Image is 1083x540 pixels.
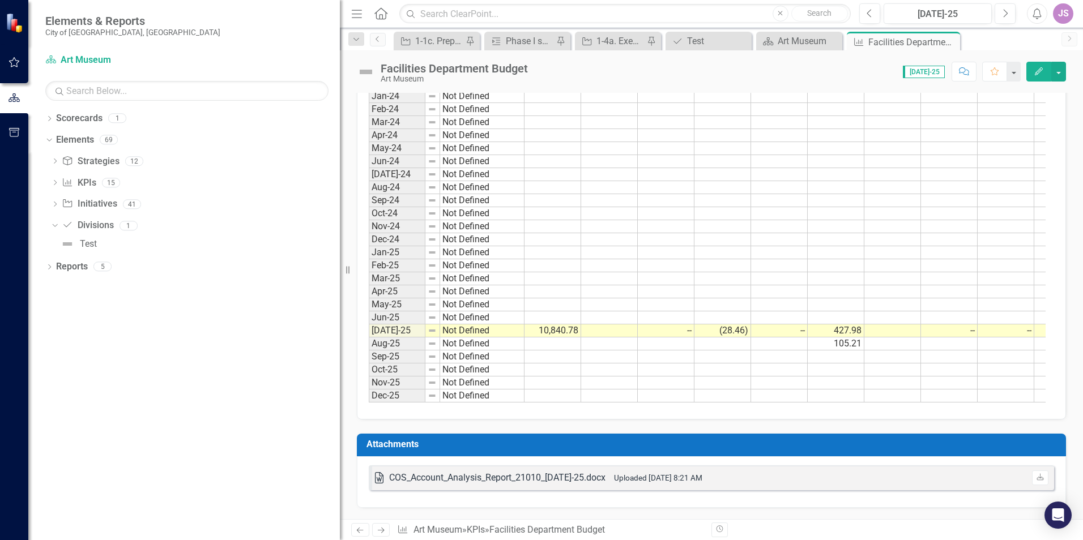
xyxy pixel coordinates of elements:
td: Jan-24 [369,89,425,103]
img: 8DAGhfEEPCf229AAAAAElFTkSuQmCC [428,352,437,361]
a: Art Museum [413,524,462,535]
td: Not Defined [440,155,525,168]
img: 8DAGhfEEPCf229AAAAAElFTkSuQmCC [428,196,437,205]
img: Not Defined [357,63,375,81]
td: Not Defined [440,181,525,194]
div: COS_Account_Analysis_Report_21010_[DATE]-25.docx [389,472,606,485]
td: Not Defined [440,363,525,376]
td: -- [751,324,808,337]
div: Test [687,34,749,48]
td: Nov-24 [369,220,425,233]
td: [DATE]-24 [369,168,425,181]
td: Jun-24 [369,155,425,168]
td: Not Defined [440,389,525,402]
td: Not Defined [440,233,525,246]
a: Elements [56,134,94,147]
img: 8DAGhfEEPCf229AAAAAElFTkSuQmCC [428,235,437,244]
input: Search ClearPoint... [399,4,851,24]
a: Phase I scenario Move-in [487,34,553,48]
td: Jun-25 [369,311,425,324]
div: 1 [108,114,126,123]
div: 69 [100,135,118,145]
td: Oct-25 [369,363,425,376]
div: 5 [93,262,112,272]
img: 8DAGhfEEPCf229AAAAAElFTkSuQmCC [428,209,437,218]
td: Mar-24 [369,116,425,129]
div: 1-1c. Prepare/continue improvements to the off-site location for Museum operations and programs. [415,34,463,48]
div: Facilities Department Budget [381,62,528,75]
td: Feb-24 [369,103,425,116]
td: Feb-25 [369,259,425,272]
img: 8DAGhfEEPCf229AAAAAElFTkSuQmCC [428,222,437,231]
div: JS [1053,3,1073,24]
div: [DATE]-25 [888,7,988,21]
td: Not Defined [440,89,525,103]
td: Not Defined [440,285,525,298]
img: 8DAGhfEEPCf229AAAAAElFTkSuQmCC [428,170,437,179]
td: Not Defined [440,324,525,337]
td: Sep-25 [369,350,425,363]
img: 8DAGhfEEPCf229AAAAAElFTkSuQmCC [428,339,437,348]
img: Not Defined [61,237,74,251]
button: Search [791,6,848,22]
img: 8DAGhfEEPCf229AAAAAElFTkSuQmCC [428,287,437,296]
img: 8DAGhfEEPCf229AAAAAElFTkSuQmCC [428,313,437,322]
td: Nov-25 [369,376,425,389]
td: Dec-24 [369,233,425,246]
small: Uploaded [DATE] 8:21 AM [614,473,702,482]
td: 427.98 [808,324,864,337]
td: -- [921,324,978,337]
span: Search [807,8,832,18]
td: -- [638,324,694,337]
td: -- [978,324,1034,337]
div: » » [397,524,703,537]
img: 8DAGhfEEPCf229AAAAAElFTkSuQmCC [428,261,437,270]
small: City of [GEOGRAPHIC_DATA], [GEOGRAPHIC_DATA] [45,28,220,37]
div: 12 [125,156,143,166]
div: Art Museum [778,34,839,48]
td: Not Defined [440,246,525,259]
td: Aug-25 [369,337,425,350]
td: Not Defined [440,168,525,181]
img: 8DAGhfEEPCf229AAAAAElFTkSuQmCC [428,248,437,257]
td: Not Defined [440,116,525,129]
td: Apr-25 [369,285,425,298]
div: Art Museum [381,75,528,83]
a: Test [668,34,749,48]
img: 8DAGhfEEPCf229AAAAAElFTkSuQmCC [428,131,437,140]
td: May-25 [369,298,425,311]
h3: Attachments [366,439,1060,449]
td: (28.46) [694,324,751,337]
div: Facilities Department Budget [489,524,605,535]
td: Not Defined [440,272,525,285]
img: 8DAGhfEEPCf229AAAAAElFTkSuQmCC [428,157,437,166]
a: Scorecards [56,112,103,125]
a: Test [58,235,97,253]
a: 1-1c. Prepare/continue improvements to the off-site location for Museum operations and programs. [396,34,463,48]
img: 8DAGhfEEPCf229AAAAAElFTkSuQmCC [428,118,437,127]
div: Phase I scenario Move-in [506,34,553,48]
td: Oct-24 [369,207,425,220]
img: ClearPoint Strategy [6,13,25,33]
img: 8DAGhfEEPCf229AAAAAElFTkSuQmCC [428,365,437,374]
td: Not Defined [440,103,525,116]
div: 1 [120,221,138,230]
td: [DATE]-25 [369,324,425,337]
td: 105.21 [808,337,864,350]
img: 8DAGhfEEPCf229AAAAAElFTkSuQmCC [428,105,437,114]
td: Not Defined [440,207,525,220]
td: Not Defined [440,337,525,350]
td: Not Defined [440,142,525,155]
img: 8DAGhfEEPCf229AAAAAElFTkSuQmCC [428,274,437,283]
td: Apr-24 [369,129,425,142]
div: 15 [102,178,120,187]
td: Not Defined [440,350,525,363]
td: Sep-24 [369,194,425,207]
td: Aug-24 [369,181,425,194]
td: Dec-25 [369,389,425,402]
a: KPIs [467,524,485,535]
td: Jan-25 [369,246,425,259]
a: Art Museum [759,34,839,48]
div: Facilities Department Budget [868,35,957,49]
a: Divisions [62,219,113,232]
